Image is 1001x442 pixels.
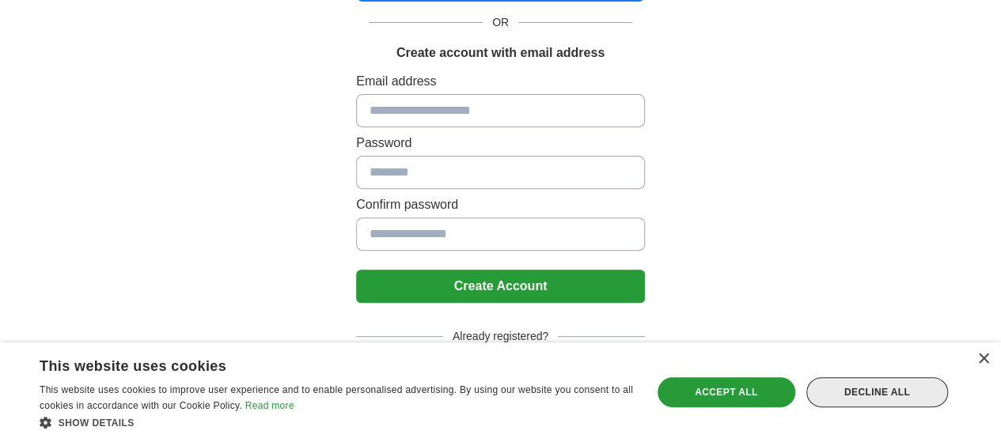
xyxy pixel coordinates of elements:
[356,72,645,91] label: Email address
[40,352,594,376] div: This website uses cookies
[396,43,605,62] h1: Create account with email address
[40,384,633,411] span: This website uses cookies to improve user experience and to enable personalised advertising. By u...
[658,377,795,407] div: Accept all
[40,414,634,430] div: Show details
[59,417,135,429] span: Show details
[483,14,518,31] span: OR
[356,134,645,153] label: Password
[977,353,989,365] div: Close
[356,270,645,303] button: Create Account
[443,328,558,345] span: Already registered?
[806,377,948,407] div: Decline all
[356,195,645,214] label: Confirm password
[245,400,294,411] a: Read more, opens a new window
